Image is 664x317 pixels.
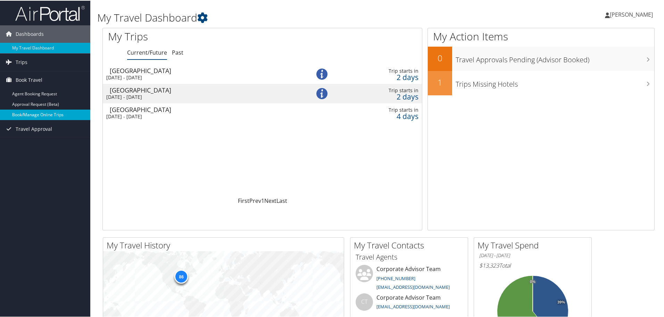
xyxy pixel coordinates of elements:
[352,264,466,293] li: Corporate Advisor Team
[478,239,591,251] h2: My Travel Spend
[127,48,167,56] a: Current/Future
[456,51,654,64] h3: Travel Approvals Pending (Advisor Booked)
[106,93,292,100] div: [DATE] - [DATE]
[349,87,418,93] div: Trip starts in
[110,67,295,73] div: [GEOGRAPHIC_DATA]
[264,196,276,204] a: Next
[557,300,565,304] tspan: 39%
[605,3,660,24] a: [PERSON_NAME]
[106,113,292,119] div: [DATE] - [DATE]
[110,106,295,112] div: [GEOGRAPHIC_DATA]
[356,252,463,261] h3: Travel Agents
[428,29,654,43] h1: My Action Items
[276,196,287,204] a: Last
[610,10,653,18] span: [PERSON_NAME]
[479,261,586,269] h6: Total
[376,283,450,290] a: [EMAIL_ADDRESS][DOMAIN_NAME]
[110,86,295,93] div: [GEOGRAPHIC_DATA]
[349,106,418,112] div: Trip starts in
[352,293,466,315] li: Corporate Advisor Team
[428,70,654,95] a: 1Trips Missing Hotels
[530,279,536,283] tspan: 0%
[376,303,450,309] a: [EMAIL_ADDRESS][DOMAIN_NAME]
[174,269,188,283] div: 86
[316,68,327,79] img: alert-flat-solid-info.png
[428,51,452,63] h2: 0
[349,67,418,73] div: Trip starts in
[376,275,415,281] a: [PHONE_NUMBER]
[456,75,654,88] h3: Trips Missing Hotels
[261,196,264,204] a: 1
[428,76,452,88] h2: 1
[172,48,183,56] a: Past
[15,5,85,21] img: airportal-logo.png
[349,73,418,80] div: 2 days
[106,74,292,80] div: [DATE] - [DATE]
[349,93,418,99] div: 2 days
[479,252,586,258] h6: [DATE] - [DATE]
[354,239,468,251] h2: My Travel Contacts
[16,71,42,88] span: Book Travel
[249,196,261,204] a: Prev
[16,120,52,137] span: Travel Approval
[238,196,249,204] a: First
[428,46,654,70] a: 0Travel Approvals Pending (Advisor Booked)
[108,29,284,43] h1: My Trips
[107,239,344,251] h2: My Travel History
[479,261,499,269] span: $13,323
[349,112,418,119] div: 4 days
[316,87,327,98] img: alert-flat-solid-info.png
[16,53,27,70] span: Trips
[16,25,44,42] span: Dashboards
[356,293,373,310] div: CT
[97,10,472,24] h1: My Travel Dashboard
